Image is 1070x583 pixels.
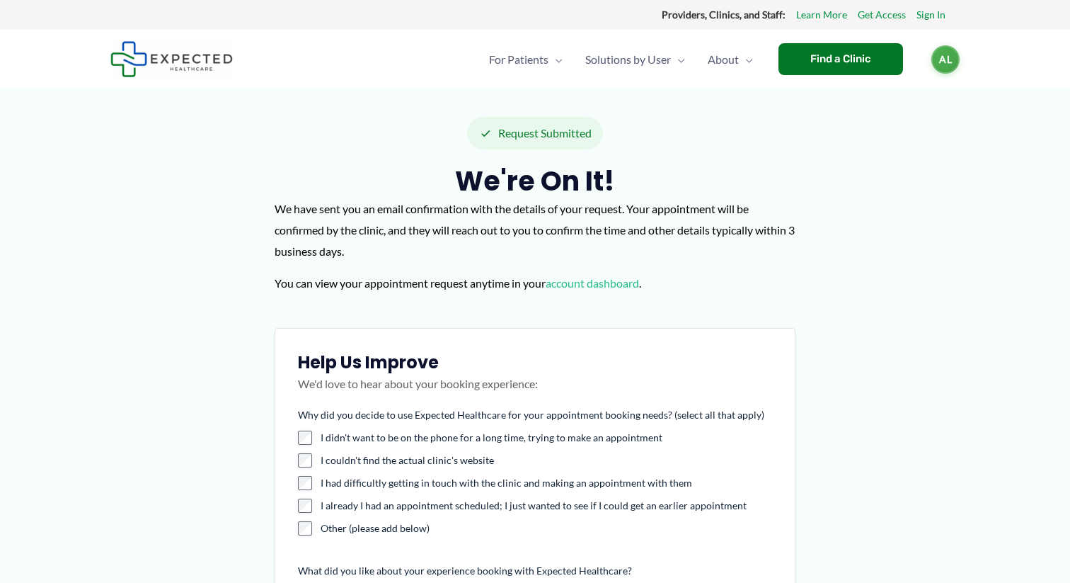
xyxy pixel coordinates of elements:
[931,45,960,74] a: AL
[298,564,632,578] legend: What did you like about your experience booking with Expected Healthcare?
[467,117,603,149] div: Request Submitted
[478,35,764,84] nav: Primary Site Navigation
[662,9,786,21] strong: Providers, Clinics, and Staff:
[574,35,696,84] a: Solutions by UserMenu Toggle
[321,476,772,490] label: I had difficultly getting in touch with the clinic and making an appointment with them
[321,499,772,513] label: I already I had an appointment scheduled; I just wanted to see if I could get an earlier appointment
[321,521,772,536] label: Other (please add below)
[110,41,233,77] img: Expected Healthcare Logo - side, dark font, small
[548,35,563,84] span: Menu Toggle
[858,6,906,24] a: Get Access
[696,35,764,84] a: AboutMenu Toggle
[321,453,772,468] label: I couldn't find the actual clinic's website
[489,35,548,84] span: For Patients
[708,35,739,84] span: About
[275,273,795,294] p: You can view your appointment request anytime in your .
[739,35,753,84] span: Menu Toggle
[778,43,903,75] a: Find a Clinic
[478,35,574,84] a: For PatientsMenu Toggle
[796,6,847,24] a: Learn More
[671,35,685,84] span: Menu Toggle
[298,351,772,373] h3: Help Us Improve
[275,164,795,198] h2: We're on it!
[546,276,639,290] a: account dashboard
[585,35,671,84] span: Solutions by User
[298,373,772,409] p: We'd love to hear about your booking experience:
[321,431,772,445] label: I didn't want to be on the phone for a long time, trying to make an appointment
[298,408,764,422] legend: Why did you decide to use Expected Healthcare for your appointment booking needs? (select all tha...
[916,6,945,24] a: Sign In
[275,198,795,261] p: We have sent you an email confirmation with the details of your request. Your appointment will be...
